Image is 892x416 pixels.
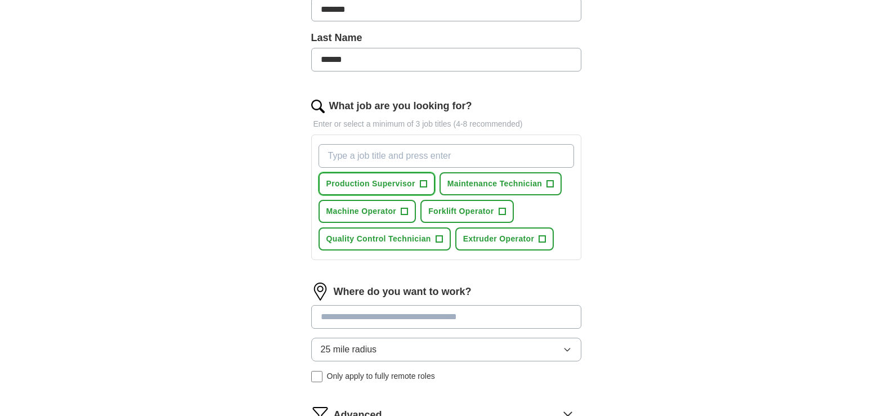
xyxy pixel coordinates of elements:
label: What job are you looking for? [329,99,472,114]
span: Extruder Operator [463,233,535,245]
img: location.png [311,283,329,301]
input: Only apply to fully remote roles [311,371,322,382]
button: Quality Control Technician [319,227,451,251]
label: Last Name [311,30,581,46]
button: 25 mile radius [311,338,581,361]
button: Maintenance Technician [440,172,562,195]
button: Machine Operator [319,200,416,223]
span: Only apply to fully remote roles [327,370,435,382]
span: Production Supervisor [326,178,415,190]
button: Forklift Operator [420,200,513,223]
input: Type a job title and press enter [319,144,574,168]
button: Production Supervisor [319,172,435,195]
img: search.png [311,100,325,113]
span: Machine Operator [326,205,397,217]
span: Maintenance Technician [447,178,542,190]
span: 25 mile radius [321,343,377,356]
button: Extruder Operator [455,227,554,251]
span: Quality Control Technician [326,233,431,245]
span: Forklift Operator [428,205,494,217]
label: Where do you want to work? [334,284,472,299]
p: Enter or select a minimum of 3 job titles (4-8 recommended) [311,118,581,130]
